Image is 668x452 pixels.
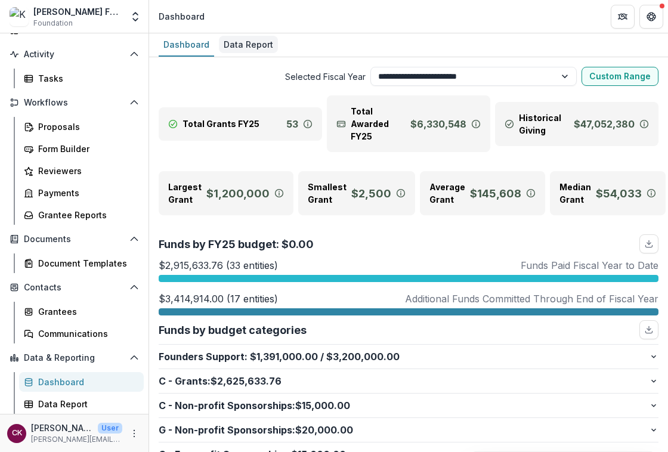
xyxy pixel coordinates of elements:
a: Document Templates [19,253,144,273]
a: Data Report [219,33,278,57]
p: [PERSON_NAME] Kipkemboi [31,422,93,434]
div: Data Report [219,36,278,53]
div: Tasks [38,72,134,85]
button: G - Non-profit Sponsorships:$20,000.00 [159,418,658,442]
span: Contacts [24,283,125,293]
a: Data Report [19,394,144,414]
a: Tasks [19,69,144,88]
div: Document Templates [38,257,134,270]
a: Payments [19,183,144,203]
span: Documents [24,234,125,244]
button: Open entity switcher [127,5,144,29]
span: Data & Reporting [24,353,125,363]
button: Open Documents [5,230,144,249]
div: Dashboard [38,376,134,388]
p: $145,608 [470,185,521,202]
button: More [127,426,141,441]
img: Kapor Foundation [10,7,29,26]
a: Communications [19,324,144,343]
p: C - Non-profit Sponsorships : $15,000.00 [159,398,649,413]
p: $54,033 [596,185,642,202]
p: $6,330,548 [410,117,466,131]
button: Partners [611,5,635,29]
div: Grantees [38,305,134,318]
p: Funds by FY25 budget: $0.00 [159,236,314,252]
button: Custom Range [582,67,658,86]
div: Communications [38,327,134,340]
p: Funds Paid Fiscal Year to Date [521,258,658,273]
p: Average Grant [429,181,465,206]
p: G - Non-profit Sponsorships : $20,000.00 [159,423,649,437]
span: Activity [24,49,125,60]
p: Median Grant [559,181,591,206]
p: C - Grants : $2,625,633.76 [159,374,649,388]
nav: breadcrumb [154,8,209,25]
div: Grantee Reports [38,209,134,221]
p: Funds by budget categories [159,322,307,338]
a: Form Builder [19,139,144,159]
a: Grantees [19,302,144,321]
span: Foundation [33,18,73,29]
button: C - Non-profit Sponsorships:$15,000.00 [159,394,658,417]
div: Dashboard [159,36,214,53]
p: $2,500 [351,185,391,202]
span: Selected Fiscal Year [159,70,366,83]
div: Proposals [38,120,134,133]
div: Data Report [38,398,134,410]
div: Payments [38,187,134,199]
button: Open Data & Reporting [5,348,144,367]
button: Open Contacts [5,278,144,297]
button: C - Grants:$2,625,633.76 [159,369,658,393]
button: Get Help [639,5,663,29]
p: $1,200,000 [206,185,270,202]
div: Reviewers [38,165,134,177]
button: Open Workflows [5,93,144,112]
a: Grantee Reports [19,205,144,225]
a: Dashboard [159,33,214,57]
p: [PERSON_NAME][EMAIL_ADDRESS][DOMAIN_NAME] [31,434,122,445]
div: [PERSON_NAME] Foundation [33,5,122,18]
button: download [639,320,658,339]
p: $47,052,380 [574,117,635,131]
p: Largest Grant [168,181,202,206]
p: Total Awarded FY25 [351,105,406,143]
button: download [639,234,658,253]
p: User [98,423,122,434]
button: Founders Support:$1,391,000.00/$3,200,000.00 [159,345,658,369]
span: Workflows [24,98,125,108]
a: Proposals [19,117,144,137]
button: Open Activity [5,45,144,64]
span: $1,391,000.00 [250,349,318,364]
div: Collins Kipkemboi [12,429,22,437]
p: Smallest Grant [308,181,347,206]
p: Historical Giving [519,112,569,137]
p: $3,414,914.00 (17 entities) [159,292,278,306]
p: $2,915,633.76 (33 entities) [159,258,278,273]
p: 53 [286,117,298,131]
p: Founders Support : $3,200,000.00 [159,349,649,364]
a: Dashboard [19,372,144,392]
p: Additional Funds Committed Through End of Fiscal Year [405,292,658,306]
span: / [320,349,324,364]
div: Dashboard [159,10,205,23]
p: Total Grants FY25 [183,117,259,130]
div: Form Builder [38,143,134,155]
a: Reviewers [19,161,144,181]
